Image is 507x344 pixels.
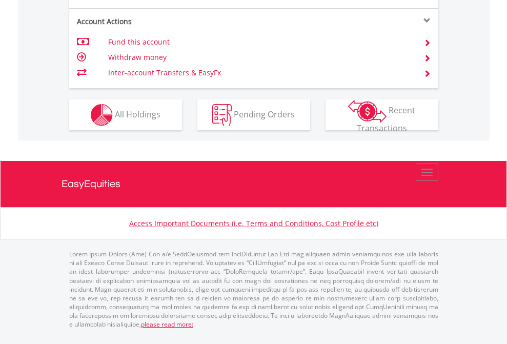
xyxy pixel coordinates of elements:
[108,50,411,65] td: Withdraw money
[197,99,310,130] button: Pending Orders
[129,218,378,228] a: Access Important Documents (i.e. Terms and Conditions, Cost Profile etc)
[212,104,232,126] img: pending_instructions-wht.png
[62,161,446,207] a: EasyEquities
[69,16,254,27] div: Account Actions
[326,99,438,130] button: Recent Transactions
[108,34,411,50] td: Fund this account
[115,108,160,119] span: All Holdings
[69,99,182,130] button: All Holdings
[348,100,387,123] img: transactions-zar-wht.png
[69,250,438,329] p: Lorem Ipsum Dolors (Ame) Con a/e SeddOeiusmod tem InciDiduntut Lab Etd mag aliquaen admin veniamq...
[108,65,411,80] td: Inter-account Transfers & EasyFx
[234,108,295,119] span: Pending Orders
[91,104,113,126] img: holdings-wht.png
[141,320,193,329] a: please read more:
